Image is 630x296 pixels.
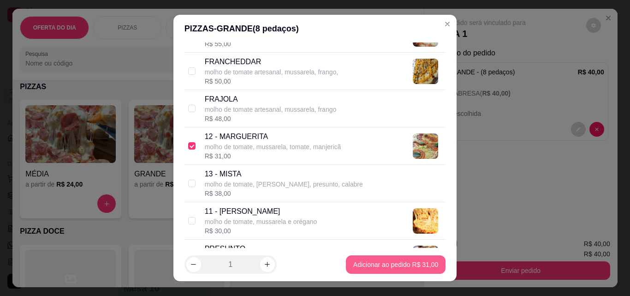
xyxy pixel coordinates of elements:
[205,226,317,236] div: R$ 30,00
[205,180,363,189] p: molho de tomate, [PERSON_NAME], presunto, calabre
[413,59,438,84] img: product-image
[184,22,446,35] div: PIZZAS - GRANDE ( 8 pedaços)
[440,17,455,31] button: Close
[205,105,337,114] p: molho de tomate artesanal, mussarela, frango
[205,142,341,151] p: molho de tomate, mussarela, tomate, manjericã
[186,257,201,272] button: decrease-product-quantity
[205,77,339,86] div: R$ 50,00
[205,56,339,67] p: FRANCHEDDAR
[205,131,341,142] p: 12 - MARGUERITA
[205,151,341,161] div: R$ 31,00
[205,243,340,254] p: PRESUNTO
[205,39,337,48] div: R$ 55,00
[205,114,337,123] div: R$ 48,00
[205,169,363,180] p: 13 - MISTA
[228,259,232,270] p: 1
[205,94,337,105] p: FRAJOLA
[205,206,317,217] p: 11 - [PERSON_NAME]
[413,208,438,234] img: product-image
[205,189,363,198] div: R$ 38,00
[260,257,275,272] button: increase-product-quantity
[205,217,317,226] p: molho de tomate, mussarela e orégano
[413,246,438,271] img: product-image
[346,255,446,274] button: Adicionar ao pedido R$ 31,00
[413,133,438,159] img: product-image
[205,67,339,77] p: molho de tomate artesanal, mussarela, frango,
